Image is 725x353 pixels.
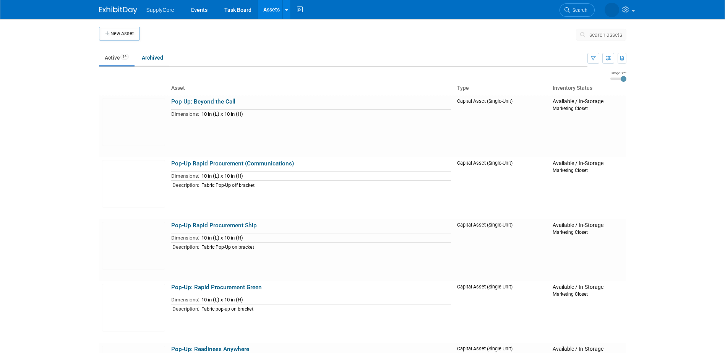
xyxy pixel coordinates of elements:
[553,222,623,229] div: Available / In-Storage
[146,7,174,13] span: SupplyCore
[560,3,595,17] a: Search
[553,167,623,173] div: Marketing Closet
[553,160,623,167] div: Available / In-Storage
[171,284,262,291] a: Pop-Up: Rapid Procurement Green
[171,346,249,353] a: Pop-Up: Readiness Anywhere
[454,82,550,95] th: Type
[553,98,623,105] div: Available / In-Storage
[136,50,169,65] a: Archived
[171,304,199,313] td: Description:
[171,180,199,189] td: Description:
[589,32,622,38] span: search assets
[171,172,199,181] td: Dimensions:
[171,222,257,229] a: Pop-Up Rapid Procurement Ship
[610,71,626,75] div: Image Size
[99,27,140,40] button: New Asset
[171,160,294,167] a: Pop-Up Rapid Procurement (Communications)
[454,157,550,219] td: Capital Asset (Single-Unit)
[201,297,243,303] span: 10 in (L) x 10 in (H)
[454,219,550,281] td: Capital Asset (Single-Unit)
[171,233,199,243] td: Dimensions:
[201,111,243,117] span: 10 in (L) x 10 in (H)
[605,3,619,17] img: Kaci Shickel
[120,54,129,60] span: 14
[201,306,451,312] div: Fabric pop-up on bracket
[168,82,454,95] th: Asset
[171,242,199,251] td: Description:
[201,173,243,179] span: 10 in (L) x 10 in (H)
[553,346,623,353] div: Available / In-Storage
[201,183,451,188] div: Fabric Pop-Up off bracket
[99,6,137,14] img: ExhibitDay
[553,284,623,291] div: Available / In-Storage
[553,229,623,235] div: Marketing Closet
[201,235,243,241] span: 10 in (L) x 10 in (H)
[454,281,550,343] td: Capital Asset (Single-Unit)
[570,7,587,13] span: Search
[171,295,199,304] td: Dimensions:
[454,95,550,157] td: Capital Asset (Single-Unit)
[553,291,623,297] div: Marketing Closet
[99,50,135,65] a: Active14
[171,110,199,118] td: Dimensions:
[201,245,451,250] div: Fabric Pop-Up on bracket
[576,29,626,41] button: search assets
[171,98,235,105] a: Pop Up: Beyond the Call
[553,105,623,112] div: Marketing Closet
